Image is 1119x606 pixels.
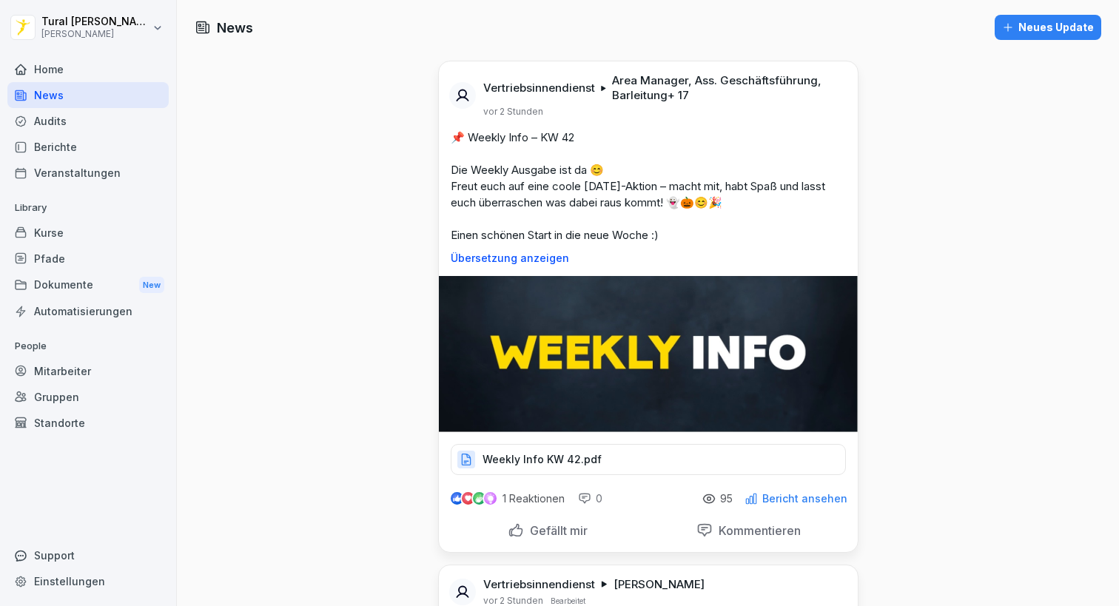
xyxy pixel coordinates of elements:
[524,523,588,538] p: Gefällt mir
[7,82,169,108] a: News
[483,577,595,592] p: Vertriebsinnendienst
[484,492,497,505] img: inspiring
[7,246,169,272] a: Pfade
[7,358,169,384] a: Mitarbeiter
[720,493,733,505] p: 95
[451,457,846,471] a: Weekly Info KW 42.pdf
[7,298,169,324] a: Automatisierungen
[7,334,169,358] p: People
[463,493,474,504] img: love
[451,252,846,264] p: Übersetzung anzeigen
[7,272,169,299] div: Dokumente
[439,276,858,432] img: voxm6bmoftu0pi8jybjpepa1.png
[41,29,149,39] p: [PERSON_NAME]
[503,493,565,505] p: 1 Reaktionen
[7,568,169,594] a: Einstellungen
[713,523,801,538] p: Kommentieren
[7,272,169,299] a: DokumenteNew
[7,542,169,568] div: Support
[614,577,705,592] p: [PERSON_NAME]
[7,160,169,186] a: Veranstaltungen
[1002,19,1094,36] div: Neues Update
[7,410,169,436] a: Standorte
[41,16,149,28] p: Tural [PERSON_NAME]
[483,452,602,467] p: Weekly Info KW 42.pdf
[483,81,595,95] p: Vertriebsinnendienst
[578,491,602,506] div: 0
[995,15,1101,40] button: Neues Update
[483,106,543,118] p: vor 2 Stunden
[7,134,169,160] a: Berichte
[217,18,253,38] h1: News
[7,220,169,246] a: Kurse
[473,492,485,505] img: celebrate
[7,108,169,134] a: Audits
[612,73,840,103] p: Area Manager, Ass. Geschäftsführung, Barleitung + 17
[7,196,169,220] p: Library
[451,493,463,505] img: like
[139,277,164,294] div: New
[762,493,847,505] p: Bericht ansehen
[7,384,169,410] a: Gruppen
[7,56,169,82] a: Home
[451,129,846,243] p: 📌 Weekly Info – KW 42 Die Weekly Ausgabe ist da 😊 Freut euch auf eine coole [DATE]-Aktion – macht...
